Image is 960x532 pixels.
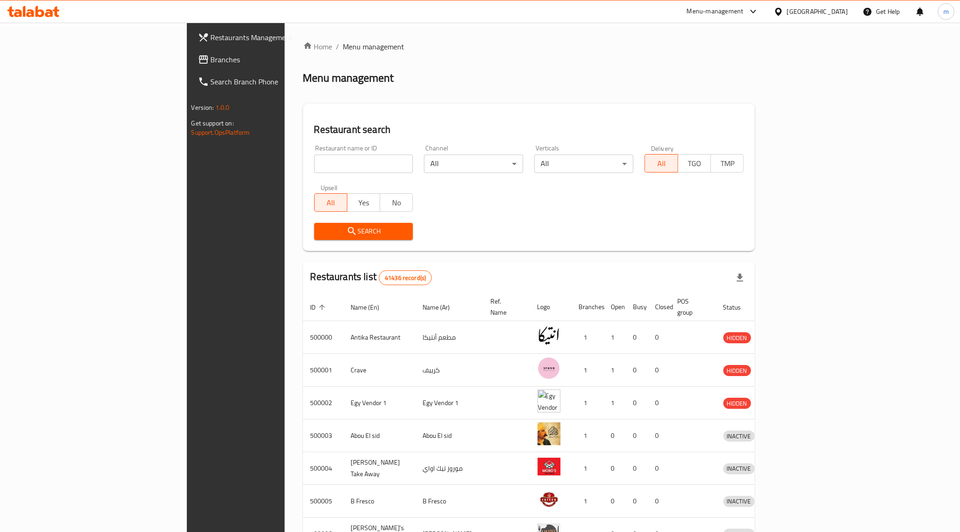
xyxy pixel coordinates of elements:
[303,41,755,52] nav: breadcrumb
[344,354,416,387] td: Crave
[537,357,560,380] img: Crave
[648,452,670,485] td: 0
[318,196,344,209] span: All
[416,321,483,354] td: مطعم أنتيكا
[943,6,949,17] span: m
[710,154,744,173] button: TMP
[715,157,740,170] span: TMP
[651,145,674,151] label: Delivery
[572,321,604,354] td: 1
[648,321,670,354] td: 0
[626,321,648,354] td: 0
[682,157,707,170] span: TGO
[626,293,648,321] th: Busy
[314,223,413,240] button: Search
[626,354,648,387] td: 0
[626,485,648,518] td: 0
[723,430,755,442] div: INACTIVE
[537,422,560,445] img: Abou El sid
[787,6,848,17] div: [GEOGRAPHIC_DATA]
[211,54,340,65] span: Branches
[344,485,416,518] td: B Fresco
[384,196,409,209] span: No
[344,419,416,452] td: Abou El sid
[537,389,560,412] img: Egy Vendor 1
[191,26,347,48] a: Restaurants Management
[626,387,648,419] td: 0
[649,157,674,170] span: All
[314,123,744,137] h2: Restaurant search
[572,419,604,452] td: 1
[644,154,678,173] button: All
[604,321,626,354] td: 1
[491,296,519,318] span: Ref. Name
[723,302,753,313] span: Status
[303,71,394,85] h2: Menu management
[310,302,328,313] span: ID
[648,293,670,321] th: Closed
[380,193,413,212] button: No
[322,226,406,237] span: Search
[678,154,711,173] button: TGO
[416,387,483,419] td: Egy Vendor 1
[416,419,483,452] td: Abou El sid
[423,302,462,313] span: Name (Ar)
[723,496,755,507] span: INACTIVE
[351,196,376,209] span: Yes
[537,324,560,347] img: Antika Restaurant
[723,398,751,409] div: HIDDEN
[424,155,523,173] div: All
[310,270,432,285] h2: Restaurants list
[604,354,626,387] td: 1
[537,455,560,478] img: Moro's Take Away
[604,419,626,452] td: 0
[211,76,340,87] span: Search Branch Phone
[604,452,626,485] td: 0
[191,48,347,71] a: Branches
[723,431,755,442] span: INACTIVE
[347,193,380,212] button: Yes
[626,452,648,485] td: 0
[723,463,755,474] span: INACTIVE
[379,274,431,282] span: 41436 record(s)
[604,387,626,419] td: 1
[723,496,755,507] div: INACTIVE
[211,32,340,43] span: Restaurants Management
[416,354,483,387] td: كرييف
[723,398,751,409] span: HIDDEN
[723,365,751,376] span: HIDDEN
[572,452,604,485] td: 1
[351,302,392,313] span: Name (En)
[530,293,572,321] th: Logo
[572,387,604,419] td: 1
[678,296,705,318] span: POS group
[572,354,604,387] td: 1
[379,270,432,285] div: Total records count
[343,41,405,52] span: Menu management
[416,452,483,485] td: موروز تيك اواي
[314,155,413,173] input: Search for restaurant name or ID..
[344,321,416,354] td: Antika Restaurant
[314,193,347,212] button: All
[648,354,670,387] td: 0
[344,387,416,419] td: Egy Vendor 1
[723,333,751,343] span: HIDDEN
[604,293,626,321] th: Open
[344,452,416,485] td: [PERSON_NAME] Take Away
[572,293,604,321] th: Branches
[648,387,670,419] td: 0
[191,71,347,93] a: Search Branch Phone
[191,102,214,114] span: Version:
[687,6,744,17] div: Menu-management
[191,117,234,129] span: Get support on:
[534,155,633,173] div: All
[191,126,250,138] a: Support.OpsPlatform
[537,488,560,511] img: B Fresco
[648,419,670,452] td: 0
[604,485,626,518] td: 0
[729,267,751,289] div: Export file
[321,184,338,191] label: Upsell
